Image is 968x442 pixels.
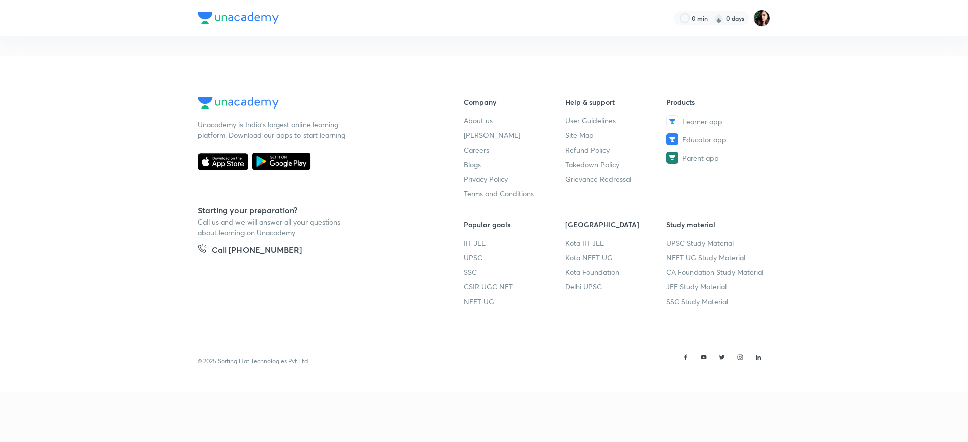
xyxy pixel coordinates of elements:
[565,174,667,184] a: Grievance Redressal
[565,144,667,155] a: Refund Policy
[753,10,770,27] img: Priyanka K
[464,267,565,277] a: SSC
[682,134,727,145] span: Educator app
[666,252,767,263] a: NEET UG Study Material
[565,252,667,263] a: Kota NEET UG
[565,97,667,107] h6: Help & support
[565,130,667,140] a: Site Map
[464,188,565,199] a: Terms and Conditions
[666,296,767,307] a: SSC Study Material
[198,216,349,238] p: Call us and we will answer all your questions about learning on Unacademy
[464,281,565,292] a: CSIR UGC NET
[464,144,489,155] span: Careers
[666,97,767,107] h6: Products
[682,116,722,127] span: Learner app
[565,219,667,230] h6: [GEOGRAPHIC_DATA]
[464,144,565,155] a: Careers
[666,238,767,248] a: UPSC Study Material
[198,12,279,24] img: Company Logo
[565,115,667,126] a: User Guidelines
[212,244,302,258] h5: Call [PHONE_NUMBER]
[714,13,724,23] img: streak
[464,296,565,307] a: NEET UG
[464,238,565,248] a: IIT JEE
[198,97,432,111] a: Company Logo
[666,152,678,164] img: Parent app
[464,252,565,263] a: UPSC
[565,281,667,292] a: Delhi UPSC
[565,238,667,248] a: Kota IIT JEE
[666,219,767,230] h6: Study material
[565,267,667,277] a: Kota Foundation
[666,267,767,277] a: CA Foundation Study Material
[666,115,678,127] img: Learner app
[666,152,767,164] a: Parent app
[666,115,767,127] a: Learner app
[565,159,667,170] a: Takedown Policy
[464,219,565,230] h6: Popular goals
[682,153,719,163] span: Parent app
[464,115,565,126] a: About us
[198,119,349,140] p: Unacademy is India’s largest online learning platform. Download our apps to start learning
[464,174,565,184] a: Privacy Policy
[464,159,565,170] a: Blogs
[198,204,432,216] h5: Starting your preparation?
[198,357,308,366] p: © 2025 Sorting Hat Technologies Pvt Ltd
[666,133,678,145] img: Educator app
[666,281,767,292] a: JEE Study Material
[464,130,565,140] a: [PERSON_NAME]
[198,97,279,109] img: Company Logo
[198,244,302,258] a: Call [PHONE_NUMBER]
[464,97,565,107] h6: Company
[666,133,767,145] a: Educator app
